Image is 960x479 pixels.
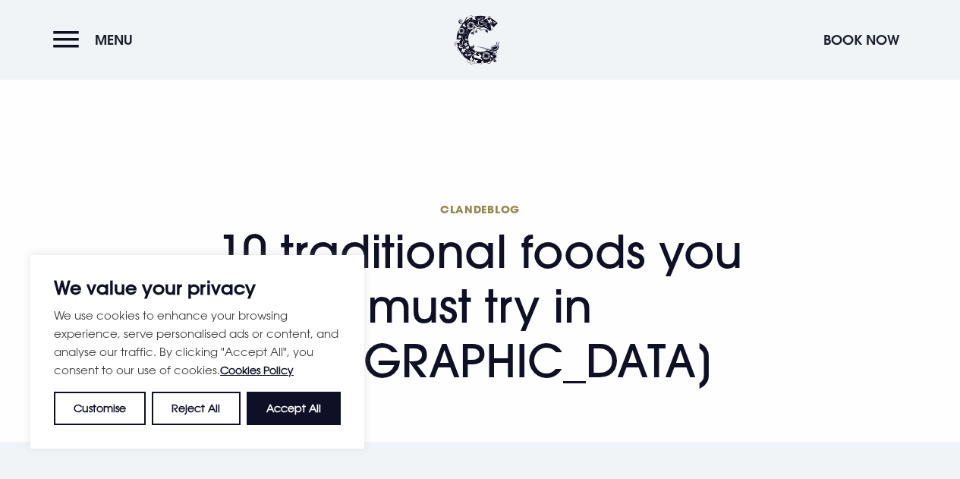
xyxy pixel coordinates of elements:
[54,306,341,380] p: We use cookies to enhance your browsing experience, serve personalised ads or content, and analys...
[53,24,140,56] button: Menu
[175,202,785,388] h1: 10 traditional foods you must try in [GEOGRAPHIC_DATA]
[816,24,907,56] button: Book Now
[30,255,364,449] div: We value your privacy
[247,392,341,425] button: Accept All
[175,202,785,216] span: Clandeblog
[455,15,500,65] img: Clandeboye Lodge
[54,392,146,425] button: Customise
[95,31,133,49] span: Menu
[152,392,240,425] button: Reject All
[54,279,341,297] p: We value your privacy
[220,364,294,377] a: Cookies Policy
